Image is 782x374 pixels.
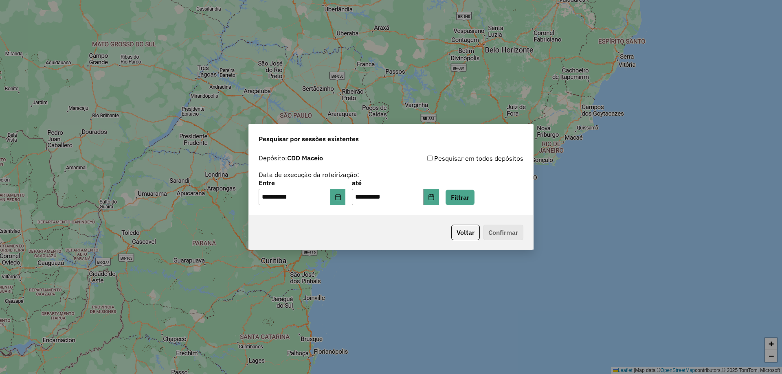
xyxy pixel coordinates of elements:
button: Choose Date [424,189,439,205]
button: Filtrar [446,190,474,205]
label: Data de execução da roteirização: [259,170,359,179]
label: Depósito: [259,153,323,163]
label: Entre [259,178,345,188]
strong: CDD Maceio [287,154,323,162]
button: Choose Date [330,189,346,205]
span: Pesquisar por sessões existentes [259,134,359,144]
label: até [352,178,439,188]
div: Pesquisar em todos depósitos [391,153,523,163]
button: Voltar [451,225,480,240]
